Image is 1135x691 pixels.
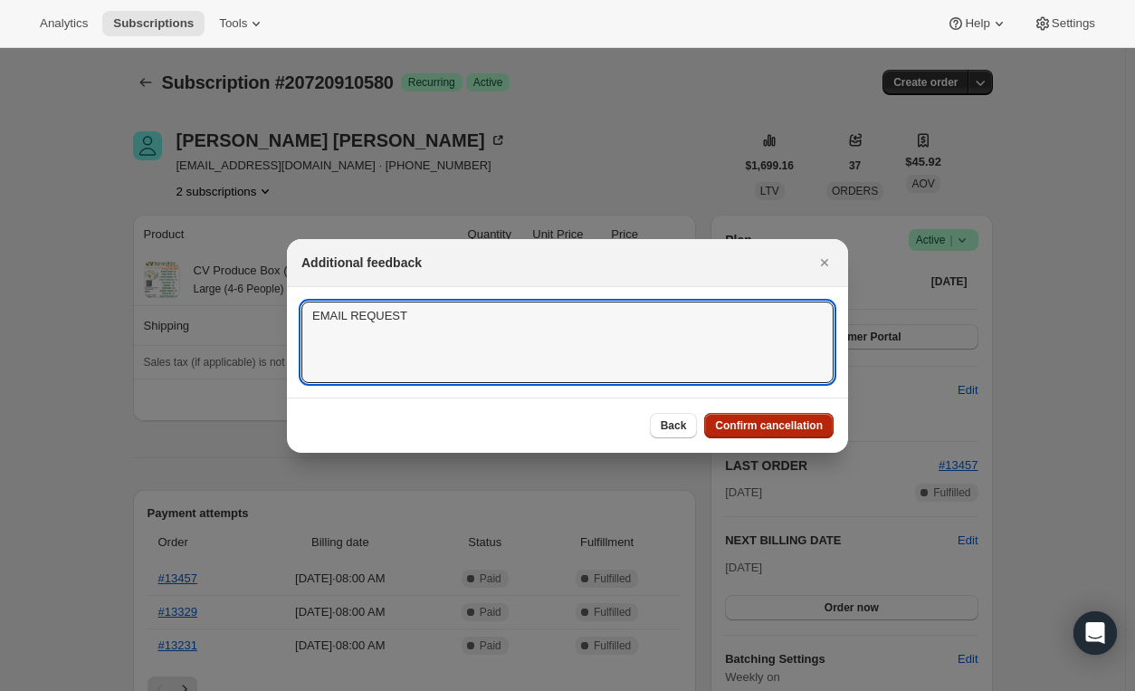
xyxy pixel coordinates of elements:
textarea: EMAIL REQUEST [301,302,834,383]
button: Confirm cancellation [704,413,834,438]
span: Help [965,16,989,31]
span: Confirm cancellation [715,418,823,433]
span: Analytics [40,16,88,31]
button: Help [936,11,1018,36]
span: Back [661,418,687,433]
button: Analytics [29,11,99,36]
span: Subscriptions [113,16,194,31]
button: Subscriptions [102,11,205,36]
h2: Additional feedback [301,254,422,272]
span: Tools [219,16,247,31]
span: Settings [1052,16,1095,31]
div: Open Intercom Messenger [1073,611,1117,655]
button: Back [650,413,698,438]
button: Tools [208,11,276,36]
button: Settings [1023,11,1106,36]
button: Close [812,250,837,275]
